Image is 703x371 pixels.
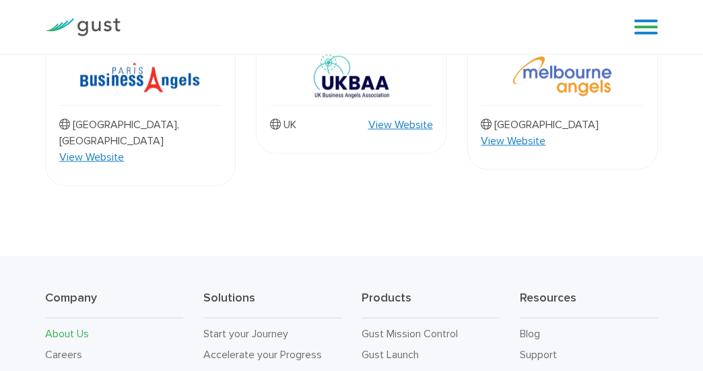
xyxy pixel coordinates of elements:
[59,117,222,149] p: [GEOGRAPHIC_DATA], [GEOGRAPHIC_DATA]
[362,290,500,318] h3: Products
[314,48,389,105] img: Ukbaa
[203,327,288,340] a: Start your Journey
[520,290,658,318] h3: Resources
[59,149,124,165] a: View Website
[203,290,341,318] h3: Solutions
[481,117,599,133] p: [GEOGRAPHIC_DATA]
[362,327,458,340] a: Gust Mission Control
[45,290,183,318] h3: Company
[45,327,89,340] a: About Us
[45,348,82,361] a: Careers
[520,348,557,361] a: Support
[362,348,419,361] a: Gust Launch
[368,117,433,133] a: View Website
[45,18,121,36] img: Gust Logo
[203,348,322,361] a: Accelerate your Progress
[79,48,201,105] img: Paris Business Angels
[481,133,546,149] a: View Website
[270,117,296,133] p: UK
[511,48,613,105] img: Melbourne Angels
[520,327,540,340] a: Blog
